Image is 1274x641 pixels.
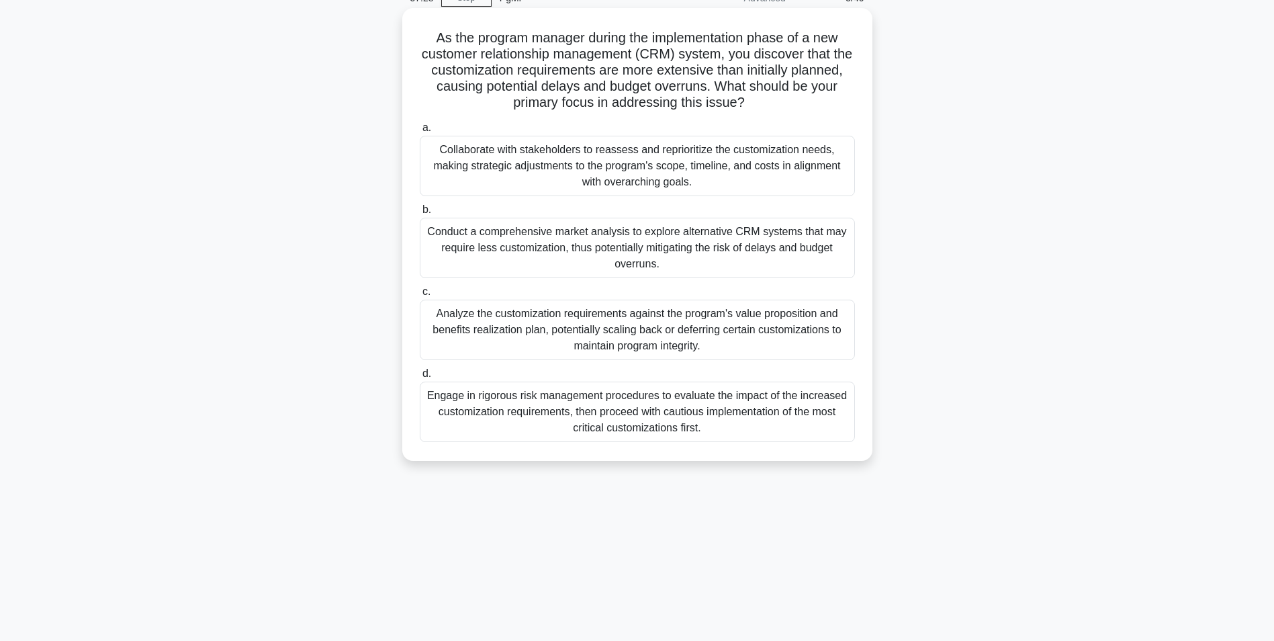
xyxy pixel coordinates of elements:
span: c. [422,286,430,297]
span: a. [422,122,431,133]
div: Collaborate with stakeholders to reassess and reprioritize the customization needs, making strate... [420,136,855,196]
span: b. [422,204,431,215]
h5: As the program manager during the implementation phase of a new customer relationship management ... [418,30,856,112]
div: Engage in rigorous risk management procedures to evaluate the impact of the increased customizati... [420,382,855,442]
div: Conduct a comprehensive market analysis to explore alternative CRM systems that may require less ... [420,218,855,278]
span: d. [422,368,431,379]
div: Analyze the customization requirements against the program's value proposition and benefits reali... [420,300,855,360]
